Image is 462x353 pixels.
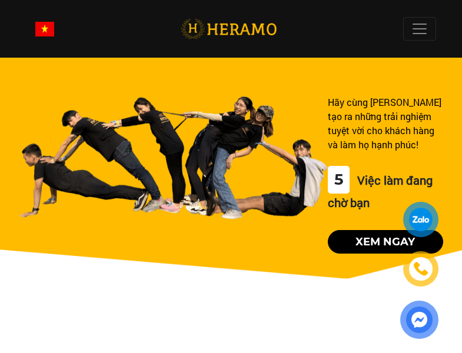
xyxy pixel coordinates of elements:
img: phone-icon [414,262,428,275]
img: banner [19,95,328,219]
div: Hãy cùng [PERSON_NAME] tạo ra những trải nghiệm tuyệt vời cho khách hàng và làm họ hạnh phúc! [328,95,443,152]
img: logo [181,17,277,41]
img: vn-flag.png [35,22,54,36]
span: Việc làm đang chờ bạn [328,172,433,210]
button: Xem ngay [328,230,443,254]
a: phone-icon [405,253,437,285]
div: 5 [328,166,350,194]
